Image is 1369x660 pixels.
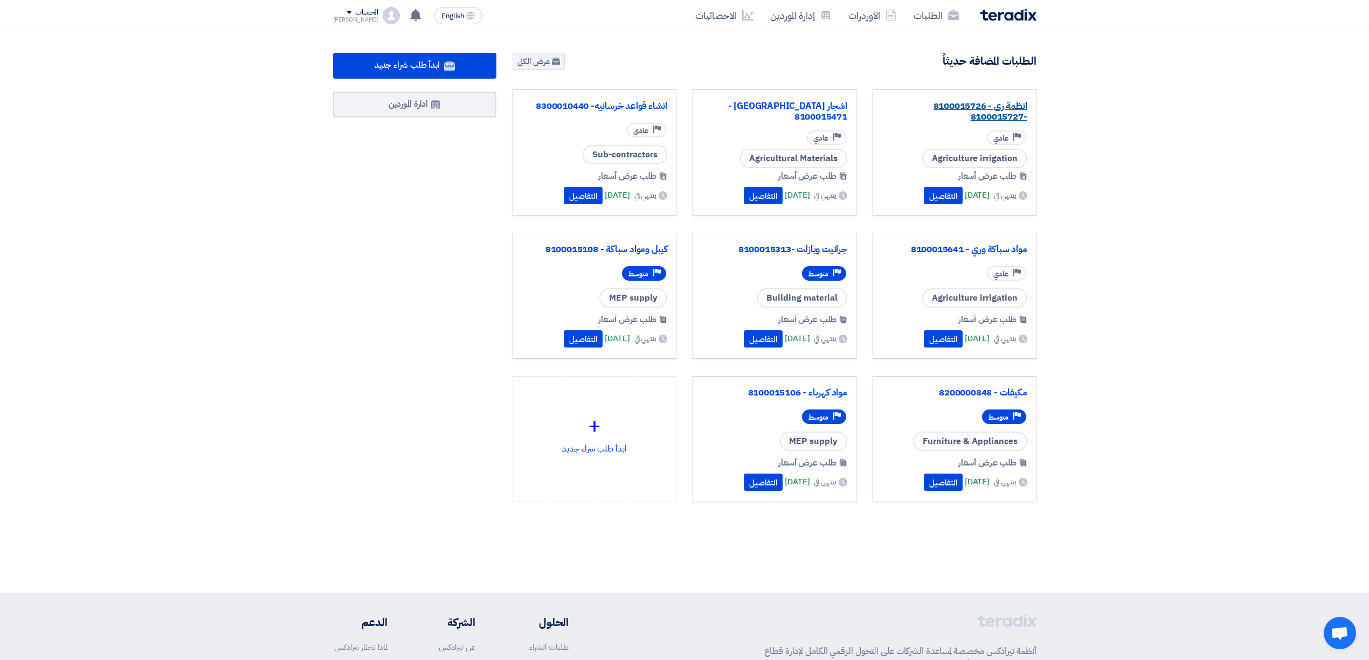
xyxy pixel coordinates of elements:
[564,187,603,204] button: التفاصيل
[840,3,905,28] a: الأوردرات
[958,313,1017,326] span: طلب عرض أسعار
[744,330,783,348] button: التفاصيل
[522,410,667,442] div: +
[814,476,836,488] span: ينتهي في
[778,170,836,183] span: طلب عرض أسعار
[762,3,840,28] a: إدارة الموردين
[355,8,378,17] div: الحساب
[757,288,847,308] span: Building material
[993,133,1008,143] span: عادي
[1324,617,1356,649] div: Open chat
[905,3,967,28] a: الطلبات
[814,190,836,201] span: ينتهي في
[943,54,1036,68] h4: الطلبات المضافة حديثاً
[598,170,656,183] span: طلب عرض أسعار
[441,12,464,20] span: English
[778,313,836,326] span: طلب عرض أسعار
[808,412,828,422] span: متوسط
[882,387,1027,398] a: مكيفات - 8200000848
[508,614,569,630] li: الحلول
[702,101,847,122] a: اشجار [GEOGRAPHIC_DATA] - 8100015471
[375,59,440,72] span: ابدأ طلب شراء جديد
[529,641,569,653] a: طلبات الشراء
[882,101,1027,122] a: انظمة رى - 8100015726 -8100015727
[702,387,847,398] a: مواد كهرباء - 8100015106
[965,189,990,202] span: [DATE]
[434,7,482,24] button: English
[924,474,963,491] button: التفاصيل
[980,9,1036,21] img: Teradix logo
[564,330,603,348] button: التفاصيل
[993,269,1008,279] span: عادي
[702,244,847,255] a: جرانيت وبازلت -8100015313
[779,432,847,451] span: MEP supply
[778,456,836,469] span: طلب عرض أسعار
[383,7,400,24] img: profile_test.png
[605,332,630,345] span: [DATE]
[994,333,1016,344] span: ينتهي في
[988,412,1008,422] span: متوسط
[882,244,1027,255] a: مواد سباكة وري - 8100015641
[439,641,475,653] a: عن تيرادكس
[785,332,810,345] span: [DATE]
[744,187,783,204] button: التفاصيل
[922,288,1027,308] span: Agriculture irrigation
[958,170,1017,183] span: طلب عرض أسعار
[419,614,475,630] li: الشركة
[333,614,388,630] li: الدعم
[814,333,836,344] span: ينتهي في
[513,53,565,70] a: عرض الكل
[965,332,990,345] span: [DATE]
[522,244,667,255] a: كيبل ومواد سباكة - 8100015108
[808,269,828,279] span: متوسط
[333,17,379,23] div: [PERSON_NAME]
[813,133,828,143] span: عادي
[965,476,990,488] span: [DATE]
[583,145,667,164] span: Sub-contractors
[958,456,1017,469] span: طلب عرض أسعار
[634,333,656,344] span: ينتهي في
[599,288,667,308] span: MEP supply
[598,313,656,326] span: طلب عرض أسعار
[633,126,648,136] span: عادي
[628,269,648,279] span: متوسط
[687,3,762,28] a: الاحصائيات
[522,101,667,112] a: انشاء قواعد خرسانيه- 8300010440
[924,330,963,348] button: التفاصيل
[333,92,497,117] a: ادارة الموردين
[744,474,783,491] button: التفاصيل
[739,149,847,168] span: Agricultural Materials
[785,476,810,488] span: [DATE]
[924,187,963,204] button: التفاصيل
[994,190,1016,201] span: ينتهي في
[522,385,667,480] div: ابدأ طلب شراء جديد
[334,641,388,653] a: لماذا تختار تيرادكس
[785,189,810,202] span: [DATE]
[605,189,630,202] span: [DATE]
[634,190,656,201] span: ينتهي في
[994,476,1016,488] span: ينتهي في
[913,432,1027,451] span: Furniture & Appliances
[922,149,1027,168] span: Agriculture irrigation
